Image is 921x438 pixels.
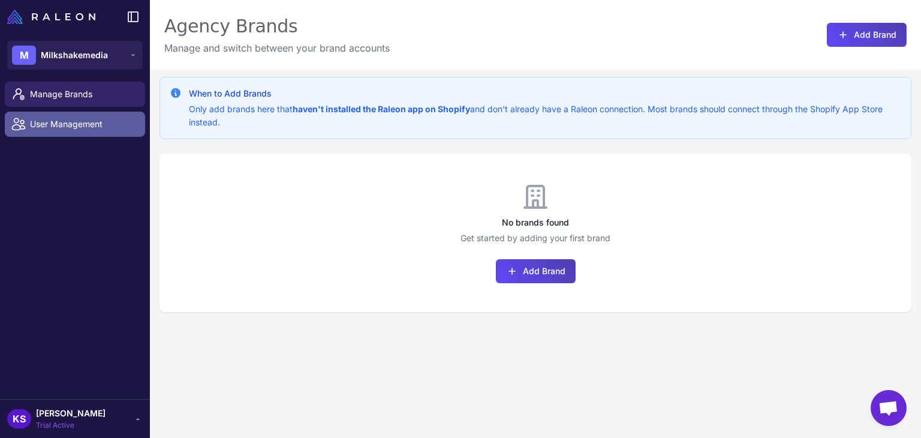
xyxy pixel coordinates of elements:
[293,104,470,114] strong: haven't installed the Raleon app on Shopify
[189,103,901,129] p: Only add brands here that and don't already have a Raleon connection. Most brands should connect ...
[30,118,136,131] span: User Management
[189,87,901,100] h3: When to Add Brands
[827,23,907,47] button: Add Brand
[159,232,911,245] p: Get started by adding your first brand
[159,216,911,229] h3: No brands found
[12,46,36,65] div: M
[36,420,106,431] span: Trial Active
[871,390,907,426] div: Open chat
[7,10,95,24] img: Raleon Logo
[7,10,100,24] a: Raleon Logo
[496,259,576,283] button: Add Brand
[41,49,108,62] span: Milkshakemedia
[7,41,143,70] button: MMilkshakemedia
[164,14,390,38] div: Agency Brands
[5,82,145,107] a: Manage Brands
[7,409,31,428] div: KS
[36,407,106,420] span: [PERSON_NAME]
[164,41,390,55] p: Manage and switch between your brand accounts
[30,88,136,101] span: Manage Brands
[5,112,145,137] a: User Management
